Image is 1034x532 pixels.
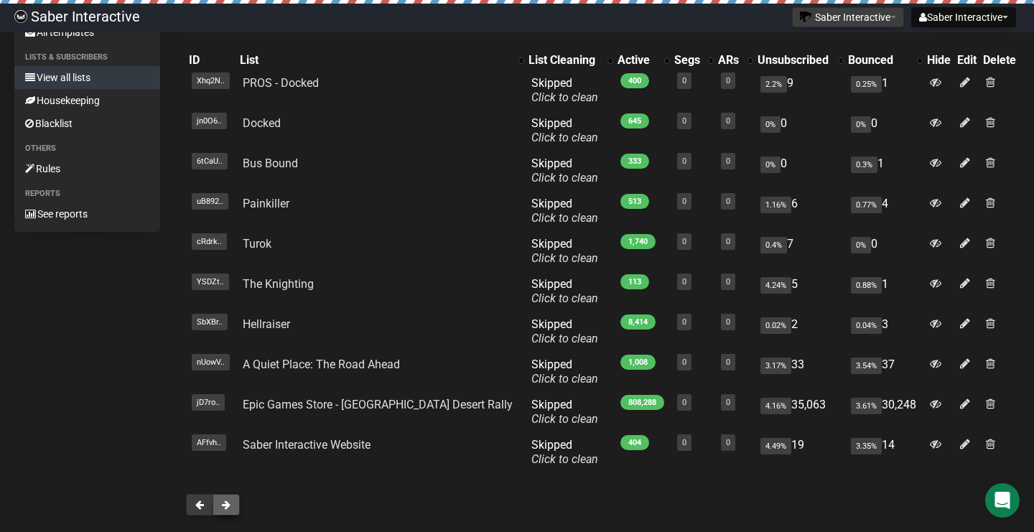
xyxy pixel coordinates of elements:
td: 4 [845,191,924,231]
th: Delete: No sort applied, sorting is disabled [980,50,1020,70]
span: 0.25% [851,76,882,93]
td: 33 [755,352,845,392]
a: 0 [682,358,686,367]
div: Open Intercom Messenger [985,483,1020,518]
li: Reports [14,185,160,202]
td: 1 [845,70,924,111]
div: Edit [957,53,977,67]
span: 3.35% [851,438,882,454]
td: 14 [845,432,924,472]
a: Click to clean [531,332,598,345]
span: 0% [760,157,781,173]
a: Housekeeping [14,89,160,112]
span: 513 [620,194,649,209]
a: All templates [14,21,160,44]
span: Skipped [531,317,598,345]
div: Unsubscribed [758,53,831,67]
td: 37 [845,352,924,392]
span: 3.61% [851,398,882,414]
th: List Cleaning: No sort applied, activate to apply an ascending sort [526,50,615,70]
th: ARs: No sort applied, activate to apply an ascending sort [715,50,754,70]
span: nUowV.. [192,354,230,370]
a: 0 [726,277,730,286]
a: Click to clean [531,251,598,265]
td: 7 [755,231,845,271]
td: 30,248 [845,392,924,432]
span: 2.2% [760,76,787,93]
div: List [240,53,511,67]
button: Saber Interactive [792,7,904,27]
span: Skipped [531,398,598,426]
td: 9 [755,70,845,111]
img: ec1bccd4d48495f5e7d53d9a520ba7e5 [14,10,27,23]
span: 4.16% [760,398,791,414]
span: 400 [620,73,649,88]
span: 0.77% [851,197,882,213]
a: 0 [682,438,686,447]
a: Blacklist [14,112,160,135]
th: Segs: No sort applied, activate to apply an ascending sort [671,50,716,70]
span: Skipped [531,438,598,466]
span: 0% [760,116,781,133]
span: Skipped [531,76,598,104]
td: 5 [755,271,845,312]
a: 0 [682,76,686,85]
a: 0 [726,398,730,407]
span: 0% [851,116,871,133]
a: Bus Bound [243,157,298,170]
span: jn0O6.. [192,113,227,129]
div: ID [189,53,234,67]
a: Click to clean [531,452,598,466]
a: 0 [726,76,730,85]
li: Lists & subscribers [14,49,160,66]
td: 0 [755,111,845,151]
a: Click to clean [531,171,598,185]
td: 3 [845,312,924,352]
span: 4.49% [760,438,791,454]
span: 3.54% [851,358,882,374]
td: 1 [845,151,924,191]
a: 0 [726,438,730,447]
td: 1 [845,271,924,312]
span: cRdrk.. [192,233,227,250]
span: 0.3% [851,157,877,173]
div: Delete [983,53,1017,67]
span: Xhq2N.. [192,73,230,89]
button: Saber Interactive [911,7,1016,27]
span: SbXBr.. [192,314,228,330]
a: Hellraiser [243,317,290,331]
a: 0 [682,237,686,246]
span: Skipped [531,277,598,305]
a: Epic Games Store - [GEOGRAPHIC_DATA] Desert Rally [243,398,513,411]
td: 0 [845,111,924,151]
div: ARs [718,53,740,67]
a: Click to clean [531,412,598,426]
a: 0 [682,398,686,407]
a: 0 [726,358,730,367]
td: 6 [755,191,845,231]
div: Bounced [848,53,910,67]
span: 3.17% [760,358,791,374]
span: 1.16% [760,197,791,213]
span: Skipped [531,358,598,386]
a: Click to clean [531,372,598,386]
a: The Knighting [243,277,314,291]
a: PROS - Docked [243,76,319,90]
a: 0 [682,197,686,206]
span: 1,008 [620,355,656,370]
span: 0.4% [760,237,787,253]
th: ID: No sort applied, sorting is disabled [186,50,237,70]
span: AFfvh.. [192,434,226,451]
span: Skipped [531,237,598,265]
a: Saber Interactive Website [243,438,371,452]
a: Turok [243,237,271,251]
div: Active [618,53,657,67]
a: 0 [726,237,730,246]
a: Click to clean [531,291,598,305]
a: Docked [243,116,281,130]
a: 0 [682,157,686,166]
a: View all lists [14,66,160,89]
span: 4.24% [760,277,791,294]
span: 0.88% [851,277,882,294]
li: Others [14,140,160,157]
